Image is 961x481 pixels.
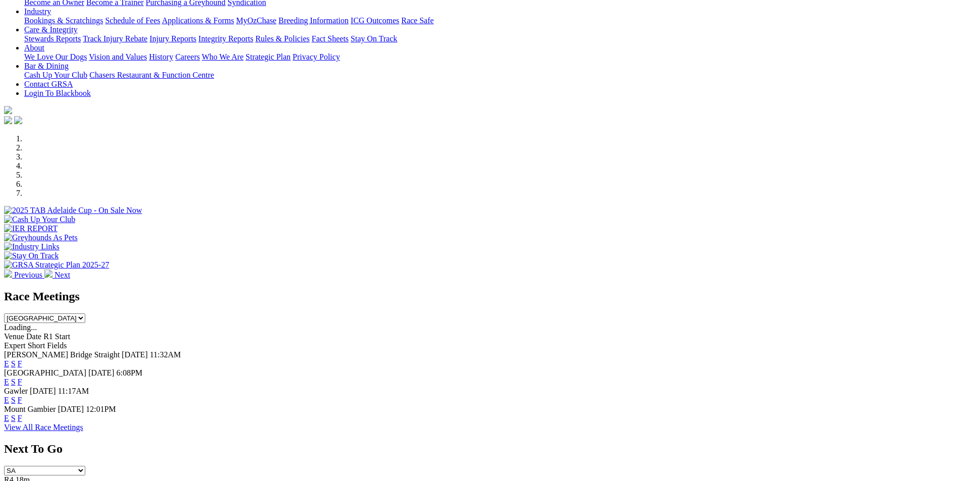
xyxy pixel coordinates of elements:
span: Fields [47,341,67,350]
a: Strategic Plan [246,52,291,61]
span: 11:32AM [150,350,181,359]
a: Login To Blackbook [24,89,91,97]
a: F [18,378,22,386]
a: Race Safe [401,16,433,25]
span: Previous [14,271,42,279]
a: S [11,396,16,404]
a: Who We Are [202,52,244,61]
span: [DATE] [88,368,115,377]
h2: Race Meetings [4,290,957,303]
div: Industry [24,16,957,25]
span: Gawler [4,387,28,395]
span: [PERSON_NAME] Bridge Straight [4,350,120,359]
img: Stay On Track [4,251,59,260]
span: Date [26,332,41,341]
span: Mount Gambier [4,405,56,413]
div: Care & Integrity [24,34,957,43]
a: E [4,414,9,422]
a: F [18,396,22,404]
img: twitter.svg [14,116,22,124]
a: Industry [24,7,51,16]
span: [DATE] [58,405,84,413]
a: About [24,43,44,52]
a: Integrity Reports [198,34,253,43]
a: S [11,359,16,368]
span: [GEOGRAPHIC_DATA] [4,368,86,377]
a: Chasers Restaurant & Function Centre [89,71,214,79]
span: [DATE] [30,387,56,395]
a: Stay On Track [351,34,397,43]
img: IER REPORT [4,224,58,233]
a: F [18,359,22,368]
img: Cash Up Your Club [4,215,75,224]
a: Privacy Policy [293,52,340,61]
a: Cash Up Your Club [24,71,87,79]
img: chevron-left-pager-white.svg [4,270,12,278]
a: ICG Outcomes [351,16,399,25]
div: Bar & Dining [24,71,957,80]
a: Vision and Values [89,52,147,61]
span: Short [28,341,45,350]
a: Applications & Forms [162,16,234,25]
img: 2025 TAB Adelaide Cup - On Sale Now [4,206,142,215]
a: Rules & Policies [255,34,310,43]
a: Track Injury Rebate [83,34,147,43]
div: About [24,52,957,62]
img: logo-grsa-white.png [4,106,12,114]
a: Careers [175,52,200,61]
span: R1 Start [43,332,70,341]
img: GRSA Strategic Plan 2025-27 [4,260,109,270]
a: E [4,396,9,404]
a: S [11,414,16,422]
span: Venue [4,332,24,341]
a: MyOzChase [236,16,276,25]
a: Previous [4,271,44,279]
span: 11:17AM [58,387,89,395]
img: facebook.svg [4,116,12,124]
span: 6:08PM [117,368,143,377]
h2: Next To Go [4,442,957,456]
a: Next [44,271,70,279]
a: S [11,378,16,386]
a: Care & Integrity [24,25,78,34]
img: chevron-right-pager-white.svg [44,270,52,278]
a: Contact GRSA [24,80,73,88]
a: View All Race Meetings [4,423,83,432]
a: Schedule of Fees [105,16,160,25]
a: History [149,52,173,61]
span: Loading... [4,323,37,332]
a: E [4,378,9,386]
img: Industry Links [4,242,60,251]
a: Stewards Reports [24,34,81,43]
a: Injury Reports [149,34,196,43]
a: F [18,414,22,422]
span: 12:01PM [86,405,116,413]
img: Greyhounds As Pets [4,233,78,242]
a: We Love Our Dogs [24,52,87,61]
a: Fact Sheets [312,34,349,43]
a: Bookings & Scratchings [24,16,103,25]
span: Next [54,271,70,279]
a: Breeding Information [278,16,349,25]
a: Bar & Dining [24,62,69,70]
span: [DATE] [122,350,148,359]
span: Expert [4,341,26,350]
a: E [4,359,9,368]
